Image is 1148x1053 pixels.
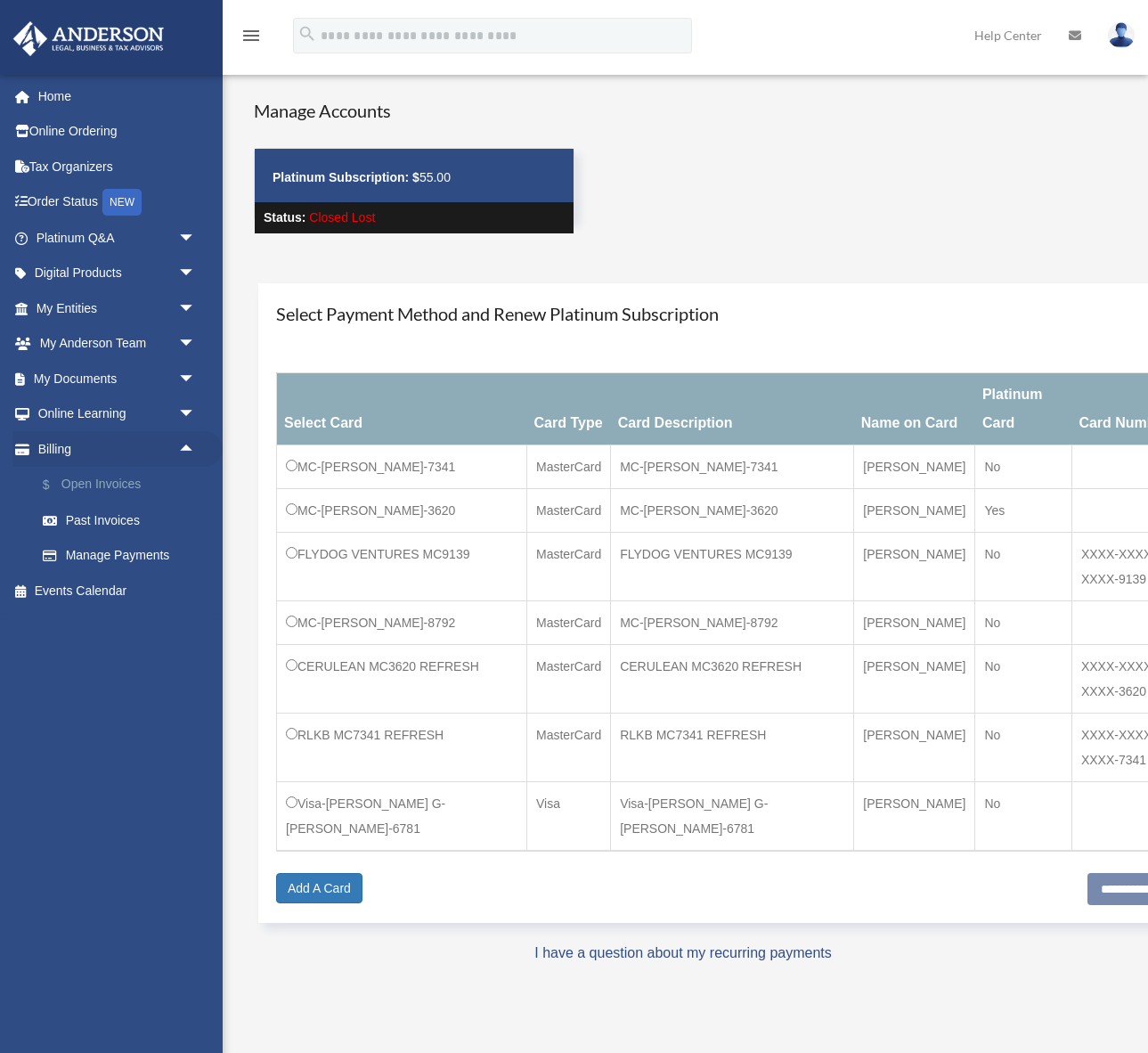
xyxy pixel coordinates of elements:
[12,326,223,362] a: My Anderson Teamarrow_drop_down
[12,149,223,184] a: Tax Organizers
[276,873,362,903] a: Add A Card
[611,645,854,714] td: CERULEAN MC3620 REFRESH
[975,645,1071,714] td: No
[240,25,262,46] i: menu
[527,489,611,533] td: MasterCard
[309,210,375,224] span: Closed Lost
[527,782,611,852] td: Visa
[527,373,611,445] th: Card Type
[277,533,527,601] td: FLYDOG VENTURES MC9139
[240,31,262,46] a: menu
[178,256,214,292] span: arrow_drop_down
[277,601,527,645] td: MC-[PERSON_NAME]-8792
[611,601,854,645] td: MC-[PERSON_NAME]-8792
[854,533,975,601] td: [PERSON_NAME]
[975,714,1071,782] td: No
[178,326,214,363] span: arrow_drop_down
[12,78,223,114] a: Home
[25,467,223,503] a: $Open Invoices
[273,170,419,184] strong: Platinum Subscription: $
[527,533,611,601] td: MasterCard
[854,373,975,445] th: Name on Card
[611,445,854,489] td: MC-[PERSON_NAME]-7341
[12,396,223,432] a: Online Learningarrow_drop_down
[975,533,1071,601] td: No
[527,645,611,714] td: MasterCard
[12,573,223,608] a: Events Calendar
[975,782,1071,852] td: No
[12,220,223,256] a: Platinum Q&Aarrow_drop_down
[975,489,1071,533] td: Yes
[8,21,169,56] img: Anderson Advisors Platinum Portal
[854,601,975,645] td: [PERSON_NAME]
[178,431,214,468] span: arrow_drop_up
[854,782,975,852] td: [PERSON_NAME]
[277,445,527,489] td: MC-[PERSON_NAME]-7341
[273,167,556,189] p: 55.00
[178,220,214,257] span: arrow_drop_down
[854,645,975,714] td: [PERSON_NAME]
[254,98,574,123] h4: Manage Accounts
[277,782,527,852] td: Visa-[PERSON_NAME] G-[PERSON_NAME]-6781
[854,714,975,782] td: [PERSON_NAME]
[277,489,527,533] td: MC-[PERSON_NAME]-3620
[53,474,61,496] span: $
[611,714,854,782] td: RLKB MC7341 REFRESH
[975,373,1071,445] th: Platinum Card
[12,431,223,467] a: Billingarrow_drop_up
[527,601,611,645] td: MasterCard
[277,645,527,714] td: CERULEAN MC3620 REFRESH
[534,945,832,960] a: I have a question about my recurring payments
[178,361,214,397] span: arrow_drop_down
[277,714,527,782] td: RLKB MC7341 REFRESH
[1108,22,1135,48] img: User Pic
[854,445,975,489] td: [PERSON_NAME]
[12,114,223,150] a: Online Ordering
[975,601,1071,645] td: No
[854,489,975,533] td: [PERSON_NAME]
[25,502,223,538] a: Past Invoices
[527,714,611,782] td: MasterCard
[611,489,854,533] td: MC-[PERSON_NAME]-3620
[264,210,305,224] strong: Status:
[12,256,223,291] a: Digital Productsarrow_drop_down
[12,184,223,221] a: Order StatusNEW
[12,290,223,326] a: My Entitiesarrow_drop_down
[975,445,1071,489] td: No
[12,361,223,396] a: My Documentsarrow_drop_down
[277,373,527,445] th: Select Card
[178,290,214,327] span: arrow_drop_down
[297,24,317,44] i: search
[102,189,142,216] div: NEW
[178,396,214,433] span: arrow_drop_down
[611,373,854,445] th: Card Description
[611,782,854,852] td: Visa-[PERSON_NAME] G-[PERSON_NAME]-6781
[611,533,854,601] td: FLYDOG VENTURES MC9139
[527,445,611,489] td: MasterCard
[25,538,223,574] a: Manage Payments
